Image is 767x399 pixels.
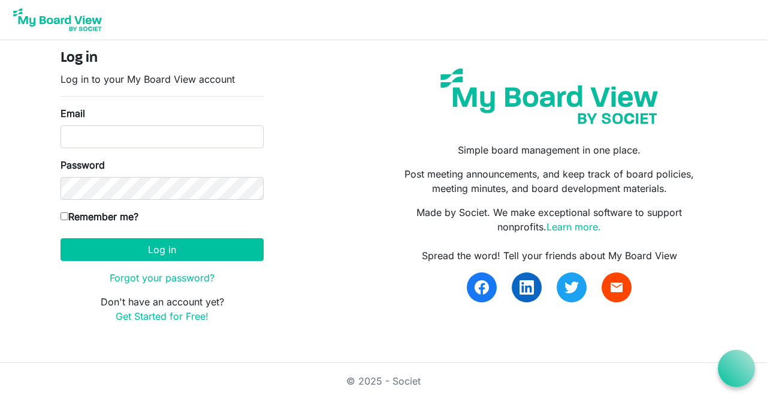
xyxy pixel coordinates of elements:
[61,72,264,86] p: Log in to your My Board View account
[431,59,667,133] img: my-board-view-societ.svg
[346,375,421,387] a: © 2025 - Societ
[61,158,105,172] label: Password
[392,167,706,196] p: Post meeting announcements, and keep track of board policies, meeting minutes, and board developm...
[609,280,624,295] span: email
[392,205,706,234] p: Made by Societ. We make exceptional software to support nonprofits.
[475,280,489,295] img: facebook.svg
[10,5,105,35] img: My Board View Logo
[392,248,706,263] div: Spread the word! Tell your friends about My Board View
[602,272,632,302] a: email
[61,212,68,220] input: Remember me?
[61,106,85,121] label: Email
[110,272,215,284] a: Forgot your password?
[392,143,706,157] p: Simple board management in one place.
[546,221,601,233] a: Learn more.
[61,209,138,224] label: Remember me?
[564,280,579,295] img: twitter.svg
[61,238,264,261] button: Log in
[61,295,264,323] p: Don't have an account yet?
[61,50,264,67] h4: Log in
[520,280,534,295] img: linkedin.svg
[116,310,209,322] a: Get Started for Free!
